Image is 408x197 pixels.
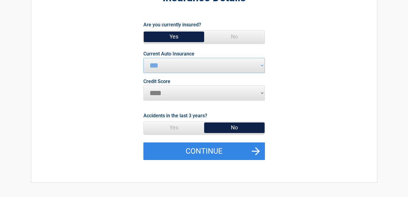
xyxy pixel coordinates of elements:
[144,31,204,43] span: Yes
[143,52,194,56] label: Current Auto Insurance
[204,122,265,134] span: No
[204,31,265,43] span: No
[143,21,201,29] label: Are you currently insured?
[143,79,170,84] label: Credit Score
[143,112,207,120] label: Accidents in the last 3 years?
[143,142,265,160] button: Continue
[144,122,204,134] span: Yes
